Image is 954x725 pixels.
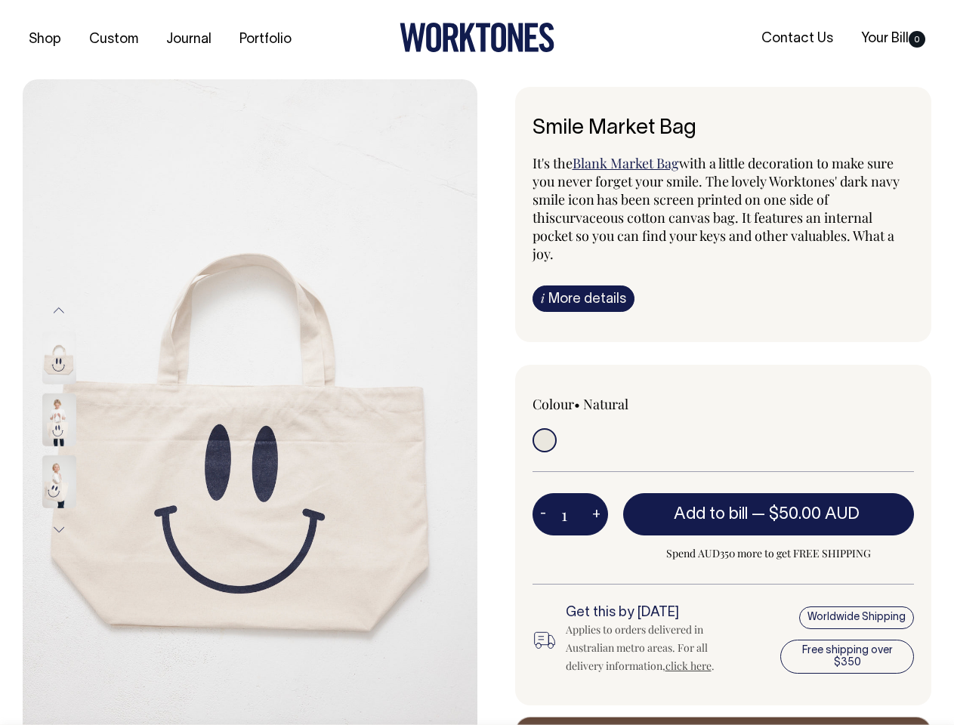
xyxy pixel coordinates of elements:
div: Applies to orders delivered in Australian metro areas. For all delivery information, . [566,621,740,675]
span: 0 [909,31,925,48]
span: Spend AUD350 more to get FREE SHIPPING [623,545,915,563]
span: Add to bill [674,507,748,522]
p: It's the with a little decoration to make sure you never forget your smile. The lovely Worktones'... [533,154,915,263]
label: Natural [583,395,628,413]
a: Journal [160,27,218,52]
a: click here [665,659,712,673]
button: Previous [48,293,70,327]
span: — [752,507,863,522]
img: Smile Market Bag [42,393,76,446]
button: + [585,499,608,529]
span: i [541,290,545,306]
a: Shop [23,27,67,52]
button: Add to bill —$50.00 AUD [623,493,915,535]
h6: Get this by [DATE] [566,606,740,621]
h6: Smile Market Bag [533,117,915,140]
a: Portfolio [233,27,298,52]
a: iMore details [533,285,634,312]
span: $50.00 AUD [769,507,860,522]
span: • [574,395,580,413]
div: Colour [533,395,685,413]
a: Your Bill0 [855,26,931,51]
img: Smile Market Bag [42,332,76,384]
button: - [533,499,554,529]
a: Blank Market Bag [573,154,679,172]
img: Smile Market Bag [42,455,76,508]
span: curvaceous cotton canvas bag. It features an internal pocket so you can find your keys and other ... [533,208,894,263]
button: Next [48,513,70,547]
a: Custom [83,27,144,52]
a: Contact Us [755,26,839,51]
